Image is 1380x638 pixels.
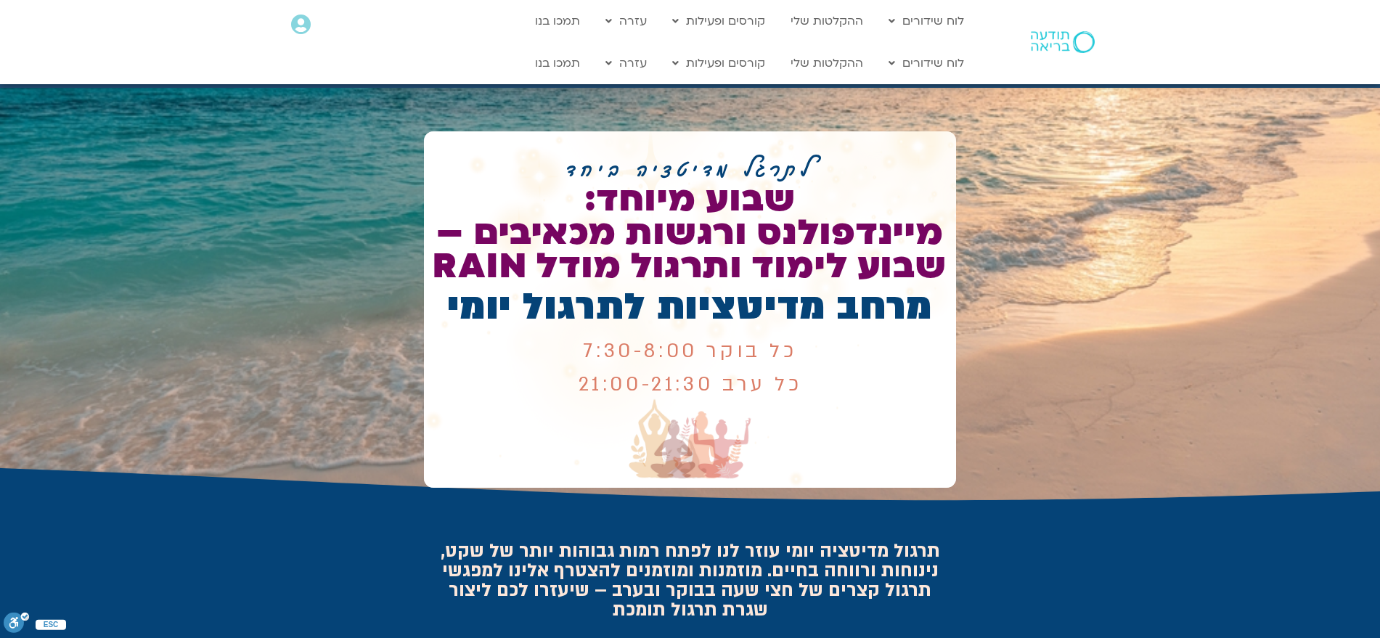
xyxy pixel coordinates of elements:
[566,150,813,183] strong: לתרגל מדיטציה ביחד
[433,209,947,290] strong: מיינדפולנס ורגשות מכאיבים – שבוע לימוד ותרגול מודל RAIN
[783,49,870,77] a: ההקלטות שלי
[783,7,870,35] a: ההקלטות שלי
[1031,31,1095,53] img: תודעה בריאה
[584,176,796,223] strong: שבוע מיוחד:
[431,340,949,362] p: כל בוקר 7:30-8:00
[431,282,949,332] p: מרחב מדיטציות לתרגול יומי
[665,7,772,35] a: קורסים ופעילות
[881,7,971,35] a: לוח שידורים
[431,373,949,396] p: כל ערב 21:00-21:30
[598,49,654,77] a: עזרה
[528,49,587,77] a: תמכו בנו
[598,7,654,35] a: עזרה
[665,49,772,77] a: קורסים ופעילות
[881,49,971,77] a: לוח שידורים
[528,7,587,35] a: תמכו בנו
[425,541,955,620] p: תרגול מדיטציה יומי עוזר לנו לפתח רמות גבוהות יותר של שקט, נינוחות ורווחה בחיים. מוזמנות ומוזמנים ...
